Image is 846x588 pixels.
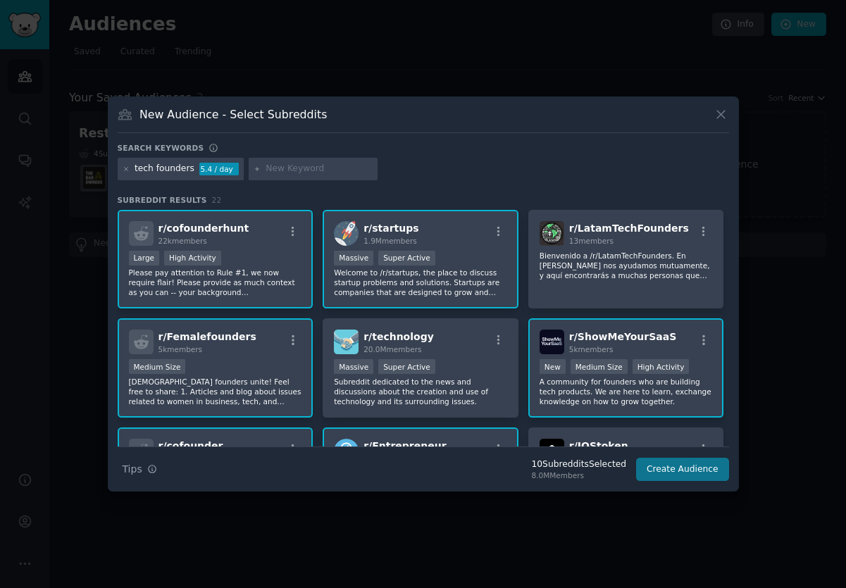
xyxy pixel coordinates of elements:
p: A community for founders who are building tech products. We are here to learn, exchange knowledge... [540,377,713,406]
div: Medium Size [571,359,628,374]
div: 8.0M Members [532,470,626,480]
span: 22 [212,196,222,204]
span: r/ technology [363,331,434,342]
img: IOStoken [540,439,564,463]
button: Tips [118,457,162,482]
span: 1.9M members [363,237,417,245]
input: New Keyword [266,163,373,175]
span: 22k members [158,237,207,245]
span: r/ cofounderhunt [158,223,249,234]
p: Please pay attention to Rule #1, we now require flair! Please provide as much context as you can ... [129,268,302,297]
div: Massive [334,359,373,374]
span: 20.0M members [363,345,421,354]
h3: New Audience - Select Subreddits [139,107,327,122]
p: Bienvenido a /r/LatamTechFounders. En [PERSON_NAME] nos ayudamos mutuamente, y aquí encontrarás a... [540,251,713,280]
div: High Activity [633,359,690,374]
div: High Activity [164,251,221,265]
div: Medium Size [129,359,186,374]
p: Subreddit dedicated to the news and discussions about the creation and use of technology and its ... [334,377,507,406]
div: New [540,359,566,374]
button: Create Audience [636,458,729,482]
div: tech founders [135,163,194,175]
span: 5k members [569,345,614,354]
span: r/ cofounder [158,440,223,451]
div: 5.4 / day [199,163,239,175]
img: Entrepreneur [334,439,359,463]
span: 5k members [158,345,203,354]
div: Large [129,251,160,265]
h3: Search keywords [118,143,204,153]
img: startups [334,221,359,246]
span: r/ Femalefounders [158,331,256,342]
span: r/ startups [363,223,418,234]
p: [DEMOGRAPHIC_DATA] founders unite! Feel free to share: 1. Articles and blog about issues related ... [129,377,302,406]
span: Subreddit Results [118,195,207,205]
p: Welcome to /r/startups, the place to discuss startup problems and solutions. Startups are compani... [334,268,507,297]
span: 13 members [569,237,614,245]
span: r/ LatamTechFounders [569,223,689,234]
span: Tips [123,462,142,477]
div: 10 Subreddit s Selected [532,458,626,471]
span: r/ Entrepreneur [363,440,446,451]
div: Super Active [378,251,435,265]
div: Super Active [378,359,435,374]
span: r/ IOStoken [569,440,628,451]
div: Massive [334,251,373,265]
img: technology [334,330,359,354]
img: LatamTechFounders [540,221,564,246]
img: ShowMeYourSaaS [540,330,564,354]
span: r/ ShowMeYourSaaS [569,331,676,342]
